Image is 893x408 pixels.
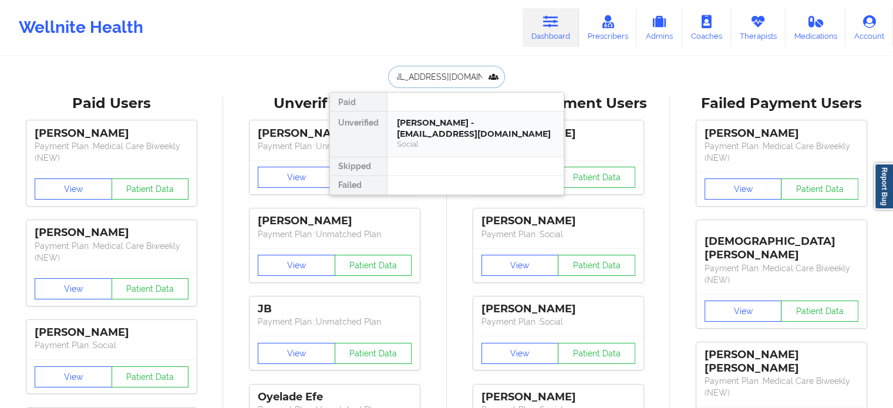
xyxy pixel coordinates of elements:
button: View [705,301,782,322]
p: Payment Plan : Social [481,316,635,328]
p: Payment Plan : Medical Care Biweekly (NEW) [705,140,858,164]
div: Failed Payment Users [678,95,885,113]
div: Paid Users [8,95,215,113]
div: [PERSON_NAME] [258,214,412,228]
div: [PERSON_NAME] [481,302,635,316]
button: Patient Data [335,255,412,276]
div: [PERSON_NAME] [PERSON_NAME] [705,348,858,375]
div: [PERSON_NAME] [258,127,412,140]
button: View [35,178,112,200]
button: Patient Data [781,178,858,200]
button: View [258,255,335,276]
button: View [705,178,782,200]
button: View [481,343,559,364]
a: Dashboard [523,8,579,47]
p: Payment Plan : Unmatched Plan [258,140,412,152]
button: Patient Data [335,343,412,364]
div: Unverified Users [231,95,438,113]
button: Patient Data [558,255,635,276]
button: Patient Data [112,178,189,200]
div: Unverified [330,112,387,157]
div: [PERSON_NAME] [705,127,858,140]
div: [PERSON_NAME] [481,214,635,228]
div: [PERSON_NAME] [35,226,188,240]
p: Payment Plan : Social [35,339,188,351]
button: Patient Data [558,343,635,364]
a: Report Bug [874,163,893,210]
a: Account [845,8,893,47]
div: Oyelade Efe [258,390,412,404]
button: Patient Data [112,366,189,387]
p: Payment Plan : Social [481,228,635,240]
button: View [35,366,112,387]
div: [PERSON_NAME] [35,326,188,339]
button: Patient Data [558,167,635,188]
button: View [35,278,112,299]
div: [PERSON_NAME] - [EMAIL_ADDRESS][DOMAIN_NAME] [397,117,554,139]
div: Skipped [330,157,387,176]
p: Payment Plan : Unmatched Plan [258,316,412,328]
p: Payment Plan : Medical Care Biweekly (NEW) [705,262,858,286]
a: Medications [786,8,846,47]
a: Coaches [682,8,731,47]
div: [PERSON_NAME] [35,127,188,140]
div: Social [397,139,554,149]
a: Admins [636,8,682,47]
div: JB [258,302,412,316]
div: [DEMOGRAPHIC_DATA][PERSON_NAME] [705,226,858,262]
button: View [258,343,335,364]
button: View [258,167,335,188]
button: Patient Data [781,301,858,322]
p: Payment Plan : Medical Care Biweekly (NEW) [705,375,858,399]
button: View [481,255,559,276]
div: Failed [330,176,387,195]
a: Therapists [731,8,786,47]
button: Patient Data [112,278,189,299]
div: Paid [330,93,387,112]
p: Payment Plan : Medical Care Biweekly (NEW) [35,240,188,264]
p: Payment Plan : Medical Care Biweekly (NEW) [35,140,188,164]
div: [PERSON_NAME] [481,390,635,404]
a: Prescribers [579,8,637,47]
p: Payment Plan : Unmatched Plan [258,228,412,240]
